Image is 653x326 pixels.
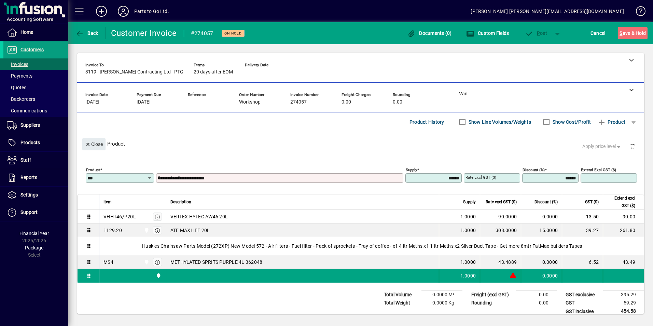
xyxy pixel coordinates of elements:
td: 395.29 [603,291,644,299]
a: Quotes [3,82,68,93]
span: 1.0000 [460,272,476,279]
span: Invoices [7,62,28,67]
span: GST ($) [585,198,599,206]
div: 308.0000 [484,227,517,234]
div: [PERSON_NAME] [PERSON_NAME][EMAIL_ADDRESS][DOMAIN_NAME] [471,6,624,17]
span: Products [20,140,40,145]
span: Item [103,198,112,206]
span: Description [170,198,191,206]
button: Post [522,27,551,39]
span: [DATE] [85,99,99,105]
a: Settings [3,187,68,204]
button: Save & Hold [618,27,648,39]
div: Parts to Go Ltd. [134,6,169,17]
a: Backorders [3,93,68,105]
span: Staff [20,157,31,163]
button: Product History [407,116,447,128]
span: Support [20,209,38,215]
a: Home [3,24,68,41]
a: Invoices [3,58,68,70]
button: Back [74,27,100,39]
td: GST [562,299,603,307]
td: 0.00 [516,299,557,307]
mat-label: Product [86,167,100,172]
span: Home [20,29,33,35]
td: Total Weight [380,299,421,307]
span: ost [525,30,547,36]
td: 0.00 [516,291,557,299]
label: Show Cost/Profit [551,119,591,125]
span: 20 days after EOM [194,69,233,75]
span: Backorders [7,96,35,102]
span: P [537,30,540,36]
button: Close [82,138,106,150]
button: Profile [112,5,134,17]
span: 1.0000 [460,259,476,266]
span: Communications [7,108,47,113]
td: Rounding [468,299,516,307]
td: 454.58 [603,307,644,316]
a: Communications [3,105,68,117]
span: Payments [7,73,32,79]
span: Documents (0) [407,30,452,36]
button: Custom Fields [464,27,511,39]
td: 0.0000 M³ [421,291,462,299]
span: 0.00 [342,99,351,105]
td: 15.0000 [521,223,562,237]
button: Add [91,5,112,17]
label: Show Line Volumes/Weights [467,119,531,125]
span: Workshop [239,99,261,105]
div: 90.0000 [484,213,517,220]
td: 0.0000 [521,255,562,269]
span: S [620,30,622,36]
mat-label: Supply [406,167,417,172]
td: 261.80 [603,223,644,237]
td: Freight (excl GST) [468,291,516,299]
span: 0.00 [393,99,402,105]
span: - [245,69,246,75]
div: #274057 [191,28,213,39]
td: 13.50 [562,210,603,223]
td: 43.49 [603,255,644,269]
a: Support [3,204,68,221]
td: GST exclusive [562,291,603,299]
td: 39.27 [562,223,603,237]
span: Quotes [7,85,26,90]
a: Reports [3,169,68,186]
a: Suppliers [3,117,68,134]
span: Apply price level [582,143,622,150]
span: Close [85,139,103,150]
span: Product History [409,117,444,127]
div: Product [77,131,644,156]
span: 1.0000 [460,227,476,234]
td: 6.52 [562,255,603,269]
span: METHYLATED SPRITS PURPLE 4L 362048 [170,259,263,266]
span: - [188,99,189,105]
div: Customer Invoice [111,28,177,39]
td: 90.00 [603,210,644,223]
td: 0.0000 [521,269,562,283]
span: Supply [463,198,476,206]
button: Delete [624,138,641,154]
mat-label: Discount (%) [523,167,545,172]
app-page-header-button: Back [68,27,106,39]
span: 274057 [290,99,307,105]
span: VERTEX HYTEC AW46 20L [170,213,228,220]
button: Apply price level [580,140,625,153]
td: 0.0000 Kg [421,299,462,307]
div: 43.4889 [484,259,517,266]
mat-label: Extend excl GST ($) [581,167,616,172]
span: ave & Hold [620,28,646,39]
span: Back [75,30,98,36]
app-page-header-button: Close [81,141,107,147]
span: Financial Year [19,231,49,236]
span: Van [154,272,162,280]
a: Staff [3,152,68,169]
span: Suppliers [20,122,40,128]
span: Customers [20,47,44,52]
span: Van [142,213,150,220]
app-page-header-button: Delete [624,143,641,149]
mat-label: Description [158,175,178,180]
span: Van [142,227,150,234]
span: Settings [20,192,38,198]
